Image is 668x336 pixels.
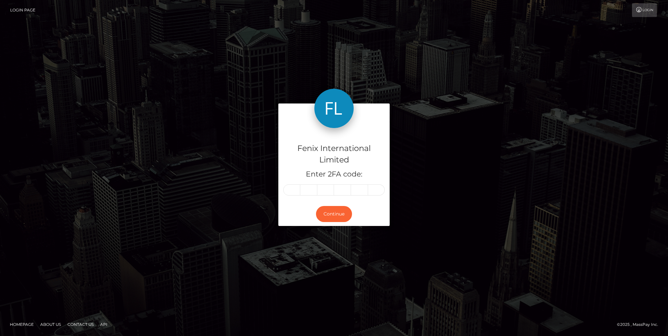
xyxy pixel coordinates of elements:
a: About Us [38,319,64,329]
a: Homepage [7,319,36,329]
a: Login Page [10,3,35,17]
img: Fenix International Limited [314,89,354,128]
div: © 2025 , MassPay Inc. [617,321,663,328]
a: API [98,319,110,329]
h4: Fenix International Limited [283,143,385,166]
button: Continue [316,206,352,222]
a: Login [632,3,657,17]
a: Contact Us [65,319,96,329]
h5: Enter 2FA code: [283,169,385,179]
